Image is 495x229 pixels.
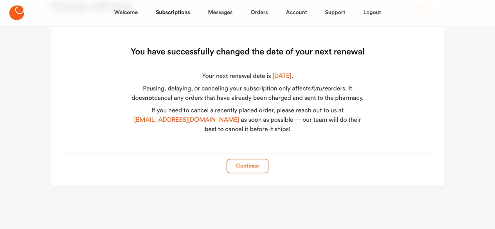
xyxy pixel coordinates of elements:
[156,3,190,22] a: Subscriptions
[128,84,367,103] div: Pausing, delaying, or canceling your subscription only affects orders. It does cancel any orders ...
[325,3,345,22] a: Support
[208,3,232,22] a: Messages
[114,3,138,22] a: Welcome
[145,95,154,101] b: not
[128,72,367,81] div: Your next renewal date is .
[128,106,367,134] div: If you need to cancel a recently placed order, please reach out to us at as soon as possible — ou...
[311,86,328,92] i: future
[227,159,268,173] button: Continue
[131,46,365,58] h1: You have successfully changed the date of your next renewal
[286,3,307,22] a: Account
[363,3,381,22] a: Logout
[134,117,239,123] a: [EMAIL_ADDRESS][DOMAIN_NAME]
[272,73,292,79] span: [DATE]
[250,3,268,22] a: Orders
